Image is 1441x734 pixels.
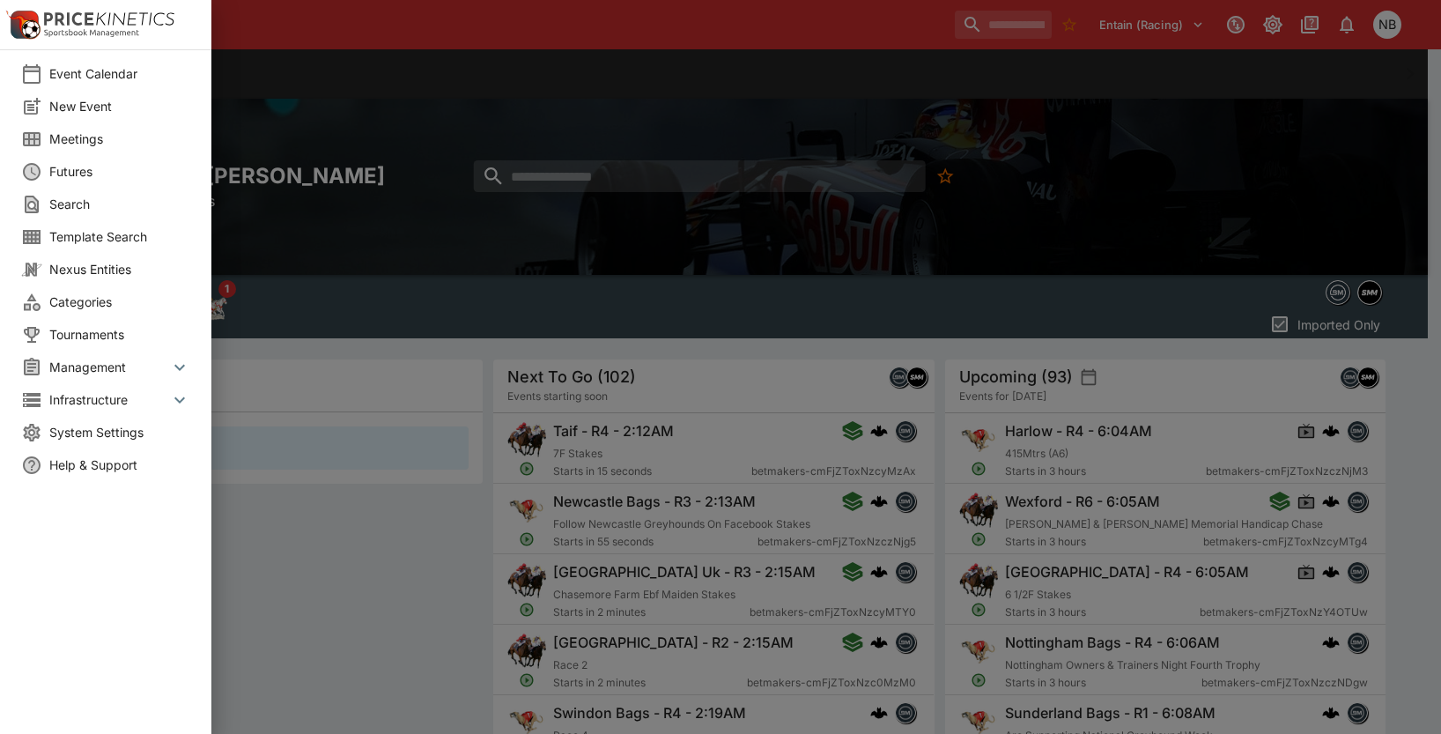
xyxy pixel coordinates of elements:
span: Nexus Entities [49,260,190,278]
span: Template Search [49,227,190,246]
span: Help & Support [49,456,190,474]
span: New Event [49,97,190,115]
span: Tournaments [49,325,190,344]
span: Categories [49,293,190,311]
img: PriceKinetics [44,12,174,26]
span: System Settings [49,423,190,441]
span: Futures [49,162,190,181]
span: Search [49,195,190,213]
span: Meetings [49,130,190,148]
img: PriceKinetics Logo [5,7,41,42]
img: Sportsbook Management [44,29,139,37]
span: Infrastructure [49,390,169,409]
span: Event Calendar [49,64,190,83]
span: Management [49,358,169,376]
